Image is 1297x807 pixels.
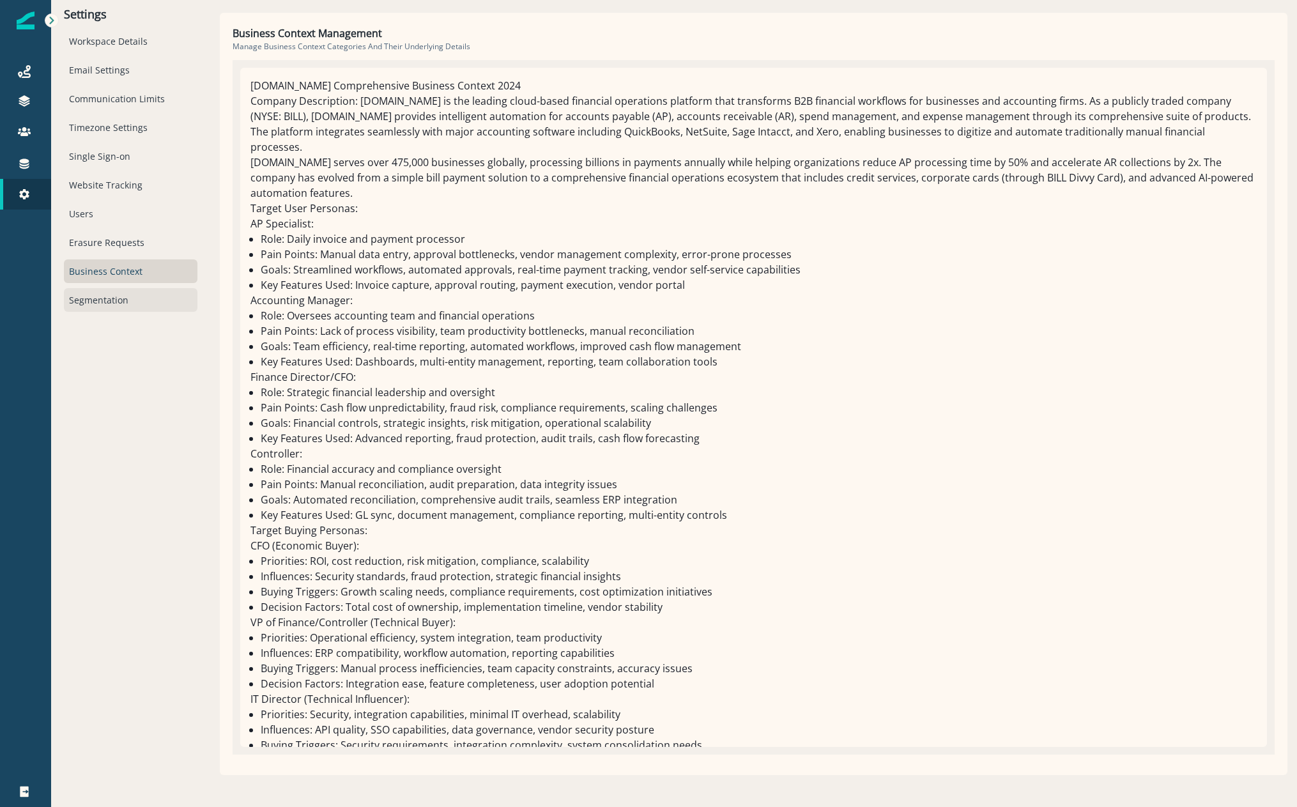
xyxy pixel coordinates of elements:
[261,461,1257,477] li: Role: Financial accuracy and compliance oversight
[261,507,1257,523] li: Key Features Used: GL sync, document management, compliance reporting, multi-entity controls
[250,293,1257,308] p: Accounting Manager:
[250,691,1257,707] p: IT Director (Technical Influencer):
[261,569,1257,584] li: Influences: Security standards, fraud protection, strategic financial insights
[64,173,197,197] div: Website Tracking
[64,288,197,312] div: Segmentation
[261,737,1257,753] li: Buying Triggers: Security requirements, integration complexity, system consolidation needs
[250,538,1257,553] p: CFO (Economic Buyer):
[261,277,1257,293] li: Key Features Used: Invoice capture, approval routing, payment execution, vendor portal
[250,93,1257,155] p: Company Description: [DOMAIN_NAME] is the leading cloud-based financial operations platform that ...
[64,144,197,168] div: Single Sign-on
[261,431,1257,446] li: Key Features Used: Advanced reporting, fraud protection, audit trails, cash flow forecasting
[64,58,197,82] div: Email Settings
[250,78,1257,93] p: [DOMAIN_NAME] Comprehensive Business Context 2024
[64,116,197,139] div: Timezone Settings
[17,12,35,29] img: Inflection
[261,262,1257,277] li: Goals: Streamlined workflows, automated approvals, real-time payment tracking, vendor self-servic...
[261,553,1257,569] li: Priorities: ROI, cost reduction, risk mitigation, compliance, scalability
[261,584,1257,599] li: Buying Triggers: Growth scaling needs, compliance requirements, cost optimization initiatives
[261,477,1257,492] li: Pain Points: Manual reconciliation, audit preparation, data integrity issues
[250,523,1257,538] p: Target Buying Personas:
[261,492,1257,507] li: Goals: Automated reconciliation, comprehensive audit trails, seamless ERP integration
[250,216,1257,231] p: AP Specialist:
[261,645,1257,661] li: Influences: ERP compatibility, workflow automation, reporting capabilities
[261,599,1257,615] li: Decision Factors: Total cost of ownership, implementation timeline, vendor stability
[261,676,1257,691] li: Decision Factors: Integration ease, feature completeness, user adoption potential
[64,231,197,254] div: Erasure Requests
[261,661,1257,676] li: Buying Triggers: Manual process inefficiencies, team capacity constraints, accuracy issues
[64,202,197,226] div: Users
[261,231,1257,247] li: Role: Daily invoice and payment processor
[233,41,1275,52] p: Manage business context categories and their underlying details
[261,722,1257,737] li: Influences: API quality, SSO capabilities, data governance, vendor security posture
[64,29,197,53] div: Workspace Details
[250,369,1257,385] p: Finance Director/CFO:
[64,259,197,283] div: Business Context
[261,630,1257,645] li: Priorities: Operational efficiency, system integration, team productivity
[250,615,1257,630] p: VP of Finance/Controller (Technical Buyer):
[64,87,197,111] div: Communication Limits
[261,385,1257,400] li: Role: Strategic financial leadership and oversight
[261,308,1257,323] li: Role: Oversees accounting team and financial operations
[261,707,1257,722] li: Priorities: Security, integration capabilities, minimal IT overhead, scalability
[261,400,1257,415] li: Pain Points: Cash flow unpredictability, fraud risk, compliance requirements, scaling challenges
[250,155,1257,201] p: [DOMAIN_NAME] serves over 475,000 businesses globally, processing billions in payments annually w...
[261,354,1257,369] li: Key Features Used: Dashboards, multi-entity management, reporting, team collaboration tools
[261,339,1257,354] li: Goals: Team efficiency, real-time reporting, automated workflows, improved cash flow management
[250,446,1257,461] p: Controller:
[64,8,197,22] p: Settings
[261,247,1257,262] li: Pain Points: Manual data entry, approval bottlenecks, vendor management complexity, error-prone p...
[261,323,1257,339] li: Pain Points: Lack of process visibility, team productivity bottlenecks, manual reconciliation
[250,201,1257,216] p: Target User Personas:
[233,26,382,41] p: Business Context Management
[261,415,1257,431] li: Goals: Financial controls, strategic insights, risk mitigation, operational scalability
